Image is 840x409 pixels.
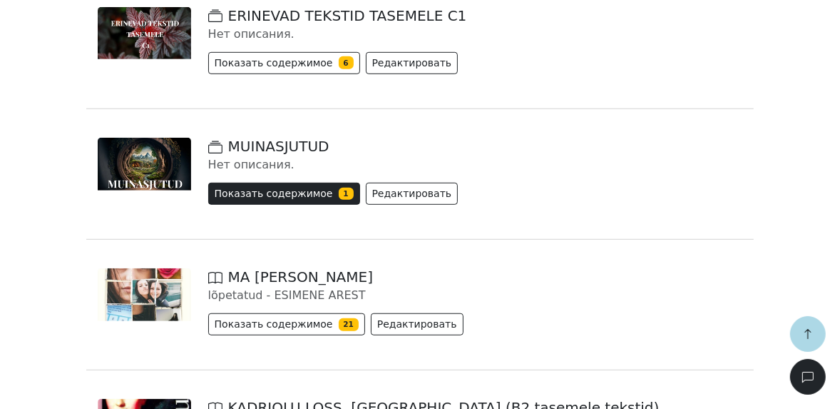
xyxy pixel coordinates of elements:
img: image-1747601393021.jpg [98,268,191,320]
div: Нет описания. [208,27,742,41]
a: Редактировать [366,189,459,203]
a: Редактировать [366,59,459,72]
div: Нет описания. [208,158,742,171]
img: image-1749739597903.jpg [98,138,191,190]
button: Показать содержимое1 [208,183,360,205]
span: 6 [339,56,354,69]
button: Редактировать [366,52,459,74]
span: 21 [339,318,359,331]
span: ERINEVAD TEKSTID TASEMELE C1 [208,7,467,24]
img: image-1755098922600.jpg [98,7,191,59]
button: Показать содержимое6 [208,52,360,74]
div: lõpetatud - ESIMENE AREST [208,288,742,302]
span: MA [PERSON_NAME] [208,268,373,286]
button: Показать содержимое21 [208,313,365,335]
span: 1 [339,188,354,201]
span: MUINASJUTUD [208,138,329,155]
a: Редактировать [371,320,463,333]
button: Редактировать [366,183,459,205]
button: Редактировать [371,313,463,335]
